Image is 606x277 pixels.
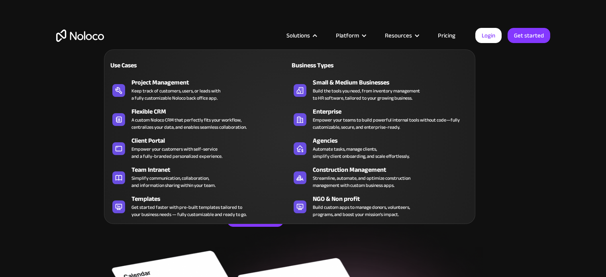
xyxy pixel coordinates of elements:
[313,116,467,131] div: Empower your teams to build powerful internal tools without code—fully customizable, secure, and ...
[313,175,410,189] div: Streamline, automate, and optimize construction management with custom business apps.
[131,107,293,116] div: Flexible CRM
[313,87,420,102] div: Build the tools you need, from inventory management to HR software, tailored to your growing busi...
[108,105,290,132] a: Flexible CRMA custom Noloco CRM that perfectly fits your workflow,centralizes your data, and enab...
[313,165,475,175] div: Construction Management
[277,30,326,41] div: Solutions
[313,136,475,145] div: Agencies
[131,194,293,204] div: Templates
[131,116,247,131] div: A custom Noloco CRM that perfectly fits your workflow, centralizes your data, and enables seamles...
[108,163,290,191] a: Team IntranetSimplify communication, collaboration,and information sharing within your team.
[131,175,216,189] div: Simplify communication, collaboration, and information sharing within your team.
[313,145,410,160] div: Automate tasks, manage clients, simplify client onboarding, and scale effortlessly.
[336,30,359,41] div: Platform
[428,30,465,41] a: Pricing
[290,76,471,103] a: Small & Medium BusinessesBuild the tools you need, from inventory managementto HR software, tailo...
[326,30,375,41] div: Platform
[290,105,471,132] a: EnterpriseEmpower your teams to build powerful internal tools without code—fully customizable, se...
[131,165,293,175] div: Team Intranet
[290,61,377,70] div: Business Types
[290,134,471,161] a: AgenciesAutomate tasks, manage clients,simplify client onboarding, and scale effortlessly.
[108,76,290,103] a: Project ManagementKeep track of customers, users, or leads witha fully customizable Noloco back o...
[104,38,475,224] nav: Solutions
[131,145,222,160] div: Empower your customers with self-service and a fully-branded personalized experience.
[313,204,410,218] div: Build custom apps to manage donors, volunteers, programs, and boost your mission’s impact.
[108,61,196,70] div: Use Cases
[375,30,428,41] div: Resources
[131,78,293,87] div: Project Management
[56,82,550,146] h2: Business Apps for Teams
[286,30,310,41] div: Solutions
[508,28,550,43] a: Get started
[313,78,475,87] div: Small & Medium Businesses
[313,194,475,204] div: NGO & Non profit
[56,29,104,42] a: home
[290,163,471,191] a: Construction ManagementStreamline, automate, and optimize constructionmanagement with custom busi...
[475,28,502,43] a: Login
[108,56,290,74] a: Use Cases
[290,56,471,74] a: Business Types
[290,193,471,220] a: NGO & Non profitBuild custom apps to manage donors, volunteers,programs, and boost your mission’s...
[313,107,475,116] div: Enterprise
[131,204,247,218] div: Get started faster with pre-built templates tailored to your business needs — fully customizable ...
[108,134,290,161] a: Client PortalEmpower your customers with self-serviceand a fully-branded personalized experience.
[108,193,290,220] a: TemplatesGet started faster with pre-built templates tailored toyour business needs — fully custo...
[131,87,220,102] div: Keep track of customers, users, or leads with a fully customizable Noloco back office app.
[385,30,412,41] div: Resources
[131,136,293,145] div: Client Portal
